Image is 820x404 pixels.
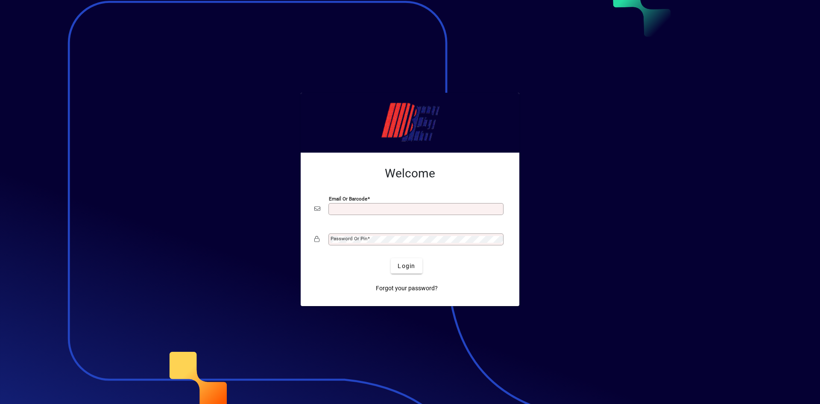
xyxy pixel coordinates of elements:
h2: Welcome [314,166,506,181]
mat-label: Password or Pin [331,236,367,242]
span: Forgot your password? [376,284,438,293]
span: Login [398,262,415,271]
a: Forgot your password? [372,280,441,296]
button: Login [391,258,422,274]
mat-label: Email or Barcode [329,196,367,202]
